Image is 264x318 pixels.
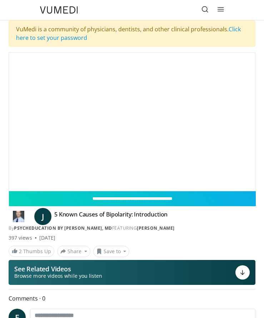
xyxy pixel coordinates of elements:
span: 2 [19,248,22,255]
h4: 5 Known Causes of Bipolarity: Introduction [54,211,168,222]
button: Save to [93,246,130,257]
button: Share [57,246,90,257]
p: See Related Videos [14,265,102,272]
div: [DATE] [39,234,55,241]
button: See Related Videos Browse more videos while you listen [9,260,255,285]
span: Browse more videos while you listen [14,272,102,280]
a: [PERSON_NAME] [137,225,175,231]
span: 397 views [9,234,32,241]
span: Comments 0 [9,294,255,303]
a: PsychEducation by [PERSON_NAME], MD [14,225,112,231]
a: J [34,208,51,225]
img: PsychEducation by James Phelps, MD [9,211,29,222]
a: 2 Thumbs Up [9,246,54,257]
img: VuMedi Logo [40,6,78,14]
div: VuMedi is a community of physicians, dentists, and other clinical professionals. [9,20,255,47]
video-js: Video Player [9,53,255,191]
div: By FEATURING [9,225,255,231]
